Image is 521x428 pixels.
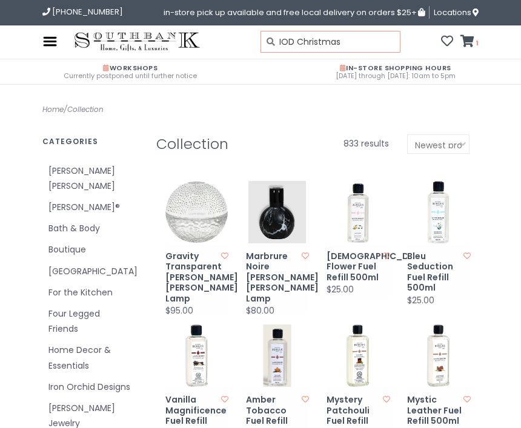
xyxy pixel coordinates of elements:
[302,394,309,404] a: Add to wishlist
[474,38,479,48] span: 1
[429,6,479,19] a: Locations
[9,73,251,79] span: Currently postponed until further notice
[42,137,138,145] h3: Categories
[69,30,205,53] img: Southbank Gift Company -- Home, Gifts, and Luxuries
[165,306,193,315] div: $95.00
[463,251,471,261] a: Add to wishlist
[221,394,228,404] a: Add to wishlist
[156,136,308,152] h1: Collection
[42,6,123,18] a: [PHONE_NUMBER]
[327,285,354,294] div: $25.00
[48,221,132,236] a: Bath & Body
[407,181,470,243] img: Bleu Seduction Fuel Refill 500ml
[407,251,463,294] a: Bleu Seduction Fuel Refill 500ml
[42,34,58,49] img: menu
[246,251,302,305] a: Marbrure Noire [PERSON_NAME] [PERSON_NAME] Lamp
[103,63,158,73] span: Workshops
[463,394,471,404] a: Add to wishlist
[165,181,228,243] img: Gravity Transparent Lampe Berger Lamp
[48,242,132,257] a: Boutique
[327,251,383,283] a: [DEMOGRAPHIC_DATA] Flower Fuel Refill 500ml
[48,200,132,215] a: [PERSON_NAME]®
[48,285,132,300] a: For the Kitchen
[246,324,308,387] img: Amber Tobacco Fuel Refill 500ml
[246,181,308,243] img: Marbrure Noire Lampe Berger Lamp
[460,36,479,48] a: 1
[165,251,222,305] a: Gravity Transparent [PERSON_NAME] [PERSON_NAME] Lamp
[221,251,228,261] a: Add to wishlist
[52,6,123,18] span: [PHONE_NUMBER]
[48,163,132,194] a: [PERSON_NAME] [PERSON_NAME]
[246,306,274,315] div: $80.00
[327,324,389,387] img: Mystery Patchouli Fuel Refill 500ml
[407,395,463,427] a: Mystic Leather Fuel Refill 500ml
[67,104,104,114] a: Collection
[260,31,400,53] input: Let us help you search for the right gift!
[434,7,479,18] span: Locations
[42,104,64,114] a: Home
[165,324,228,387] img: Vanilla Magnificence Fuel Refill 500ml
[343,137,389,150] span: 833 results
[33,103,260,116] div: /
[48,264,132,279] a: [GEOGRAPHIC_DATA]
[48,380,132,395] a: Iron Orchid Designs
[164,6,425,19] span: in-store pick up available and free local delivery on orders $25+
[383,251,390,261] a: Add to wishlist
[407,296,434,305] div: $25.00
[48,343,132,373] a: Home Decor & Essentials
[327,181,389,243] img: Lady Flower Fuel Refill 500ml
[302,251,309,261] a: Add to wishlist
[340,63,451,73] span: In-Store Shopping Hours
[270,73,521,79] span: [DATE] through [DATE]: 10am to 5pm
[407,324,470,387] img: Mystic Leather Fuel Refill 500ml
[383,394,390,404] a: Add to wishlist
[48,306,132,337] a: Four Legged Friends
